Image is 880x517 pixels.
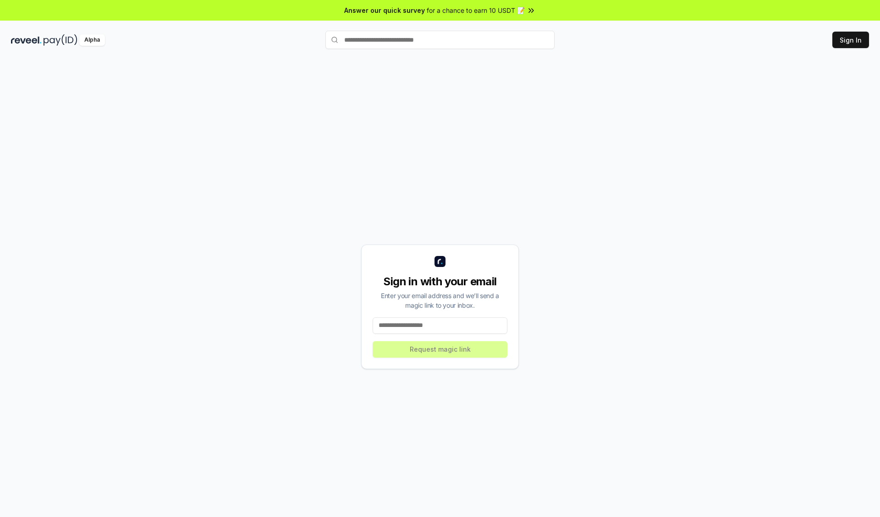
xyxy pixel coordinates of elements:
span: for a chance to earn 10 USDT 📝 [427,5,525,15]
div: Alpha [79,34,105,46]
span: Answer our quick survey [344,5,425,15]
img: reveel_dark [11,34,42,46]
img: logo_small [434,256,445,267]
button: Sign In [832,32,869,48]
div: Enter your email address and we’ll send a magic link to your inbox. [373,291,507,310]
div: Sign in with your email [373,274,507,289]
img: pay_id [44,34,77,46]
